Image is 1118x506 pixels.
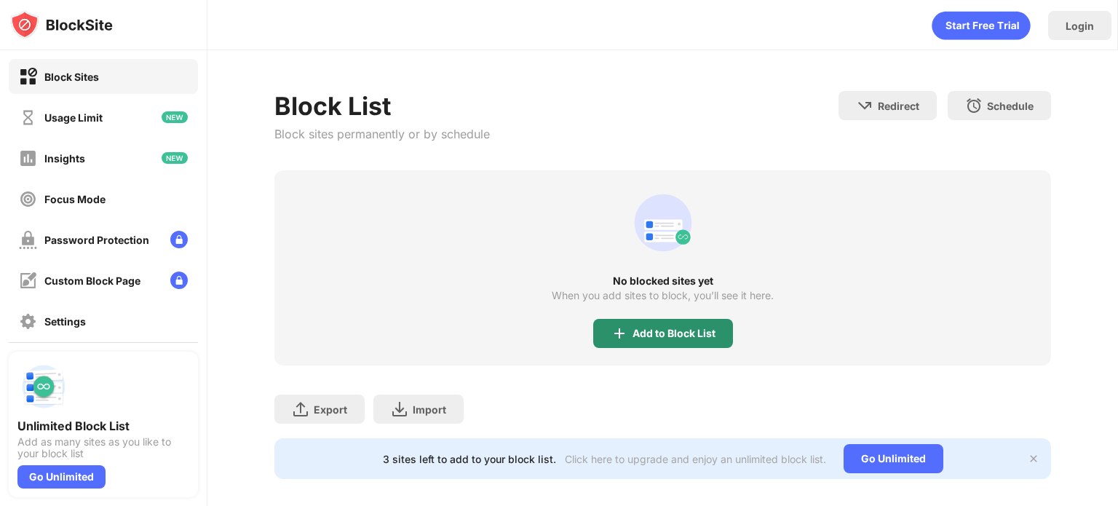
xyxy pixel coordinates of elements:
[274,275,1051,287] div: No blocked sites yet
[314,403,347,416] div: Export
[44,193,106,205] div: Focus Mode
[17,360,70,413] img: push-block-list.svg
[932,11,1031,40] div: animation
[162,152,188,164] img: new-icon.svg
[19,68,37,86] img: block-on.svg
[19,272,37,290] img: customize-block-page-off.svg
[17,465,106,489] div: Go Unlimited
[552,290,774,301] div: When you add sites to block, you’ll see it here.
[1066,20,1094,32] div: Login
[17,419,189,433] div: Unlimited Block List
[44,234,149,246] div: Password Protection
[44,315,86,328] div: Settings
[19,231,37,249] img: password-protection-off.svg
[44,71,99,83] div: Block Sites
[44,274,140,287] div: Custom Block Page
[44,111,103,124] div: Usage Limit
[633,328,715,339] div: Add to Block List
[162,111,188,123] img: new-icon.svg
[19,108,37,127] img: time-usage-off.svg
[19,149,37,167] img: insights-off.svg
[19,190,37,208] img: focus-off.svg
[383,453,556,465] div: 3 sites left to add to your block list.
[878,100,919,112] div: Redirect
[628,188,698,258] div: animation
[1028,453,1039,465] img: x-button.svg
[987,100,1034,112] div: Schedule
[19,312,37,331] img: settings-off.svg
[170,272,188,289] img: lock-menu.svg
[10,10,113,39] img: logo-blocksite.svg
[17,436,189,459] div: Add as many sites as you like to your block list
[170,231,188,248] img: lock-menu.svg
[844,444,943,473] div: Go Unlimited
[565,453,826,465] div: Click here to upgrade and enjoy an unlimited block list.
[413,403,446,416] div: Import
[274,127,490,141] div: Block sites permanently or by schedule
[44,152,85,165] div: Insights
[274,91,490,121] div: Block List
